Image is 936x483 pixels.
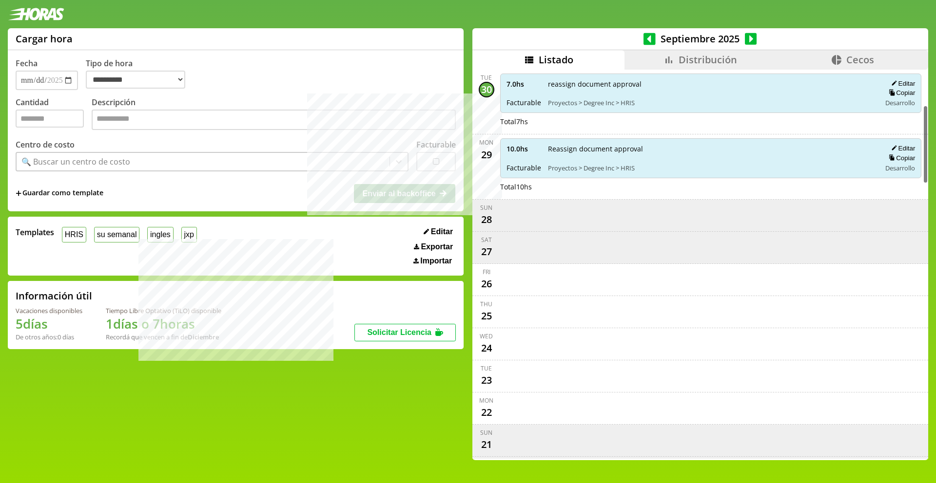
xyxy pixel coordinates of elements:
button: jxp [181,227,197,242]
div: Total 7 hs [500,117,922,126]
span: Proyectos > Degree Inc > HRIS [548,164,875,172]
button: ingles [147,227,173,242]
span: Cecos [846,53,874,66]
div: Tiempo Libre Optativo (TiLO) disponible [106,306,221,315]
select: Tipo de hora [86,71,185,89]
span: Solicitar Licencia [367,328,431,336]
span: 7.0 hs [507,79,541,89]
div: Vacaciones disponibles [16,306,82,315]
div: Mon [479,138,493,147]
button: Copiar [886,154,915,162]
span: Reassign document approval [548,144,875,153]
div: 21 [479,437,494,452]
div: Fri [483,268,490,276]
button: Solicitar Licencia [354,324,456,341]
div: Thu [480,300,492,308]
h2: Información útil [16,289,92,302]
label: Tipo de hora [86,58,193,90]
b: Diciembre [188,333,219,341]
div: Sun [480,204,492,212]
button: HRIS [62,227,86,242]
div: 23 [479,372,494,388]
span: Listado [539,53,573,66]
div: Tue [481,364,492,372]
input: Cantidad [16,110,84,128]
img: logotipo [8,8,64,20]
span: Facturable [507,163,541,172]
span: Desarrollo [885,98,915,107]
div: 22 [479,405,494,420]
label: Fecha [16,58,38,69]
label: Centro de costo [16,139,75,150]
div: Recordá que vencen a fin de [106,333,221,341]
button: su semanal [94,227,139,242]
button: Copiar [886,89,915,97]
span: +Guardar como template [16,188,103,199]
div: Total 10 hs [500,182,922,191]
span: Proyectos > Degree Inc > HRIS [548,98,875,107]
span: Templates [16,227,54,238]
span: + [16,188,21,199]
div: scrollable content [472,70,928,459]
h1: Cargar hora [16,32,73,45]
h1: 5 días [16,315,82,333]
span: Septiembre 2025 [656,32,745,45]
button: Exportar [411,242,456,252]
span: 10.0 hs [507,144,541,153]
textarea: Descripción [92,110,456,130]
label: Facturable [416,139,456,150]
div: 30 [479,82,494,97]
div: Wed [480,332,493,340]
div: 29 [479,147,494,162]
div: Sun [480,428,492,437]
div: Tue [481,74,492,82]
span: Desarrollo [885,164,915,172]
div: Sat [481,236,492,244]
label: Descripción [92,97,456,132]
div: 24 [479,340,494,356]
span: Facturable [507,98,541,107]
label: Cantidad [16,97,92,132]
div: Mon [479,396,493,405]
div: 26 [479,276,494,292]
span: Distribución [679,53,737,66]
div: 27 [479,244,494,260]
button: Editar [421,227,456,237]
span: Editar [431,227,453,236]
span: reassign document approval [548,79,875,89]
span: Importar [420,257,452,265]
div: 28 [479,212,494,227]
span: Exportar [421,242,453,251]
div: 25 [479,308,494,324]
div: De otros años: 0 días [16,333,82,341]
div: 🔍 Buscar un centro de costo [21,156,130,167]
h1: 1 días o 7 horas [106,315,221,333]
button: Editar [888,79,915,88]
button: Editar [888,144,915,152]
